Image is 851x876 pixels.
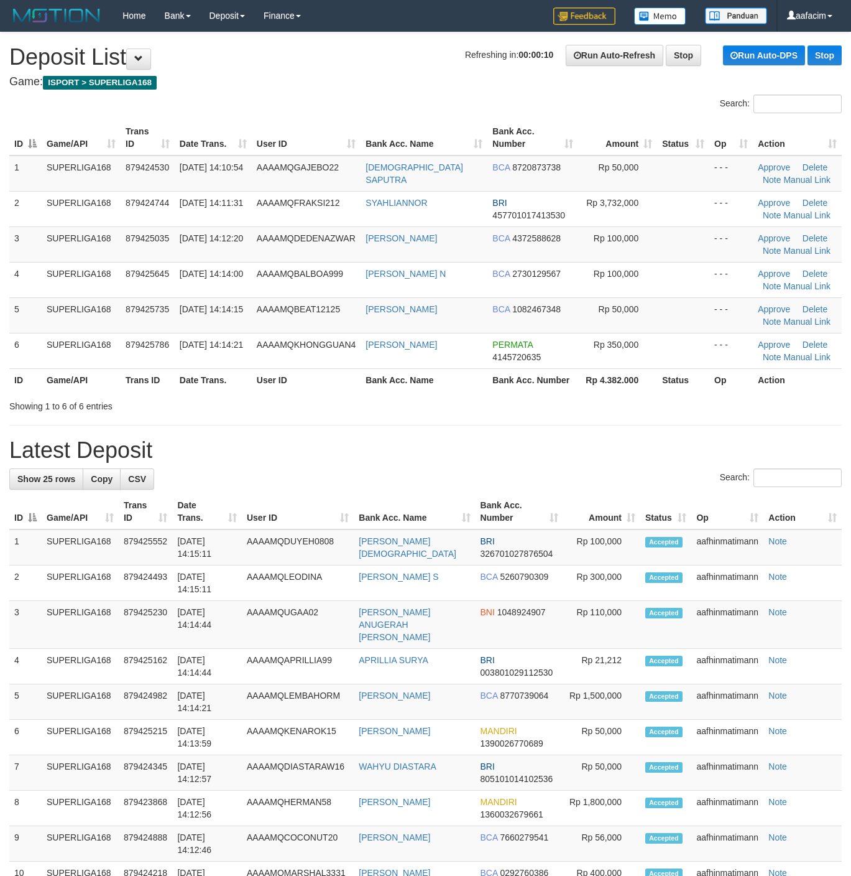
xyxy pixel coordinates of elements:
[9,566,42,601] td: 2
[481,572,498,582] span: BCA
[9,468,83,490] a: Show 25 rows
[9,297,42,333] td: 5
[645,656,683,666] span: Accepted
[594,269,638,279] span: Rp 100,000
[119,791,173,826] td: 879423868
[481,668,553,678] span: Copy 003801029112530 to clipboard
[691,720,763,755] td: aafhinmatimann
[42,755,119,791] td: SUPERLIGA168
[83,468,121,490] a: Copy
[645,833,683,844] span: Accepted
[43,76,157,90] span: ISPORT > SUPERLIGA168
[566,45,663,66] a: Run Auto-Refresh
[753,468,842,487] input: Search:
[9,76,842,88] h4: Game:
[354,494,475,529] th: Bank Acc. Name: activate to sort column ascending
[768,762,787,771] a: Note
[257,340,356,350] span: AAAAMQKHONGGUAN4
[242,601,354,649] td: AAAAMQUGAA02
[563,601,640,649] td: Rp 110,000
[705,7,767,24] img: panduan.png
[553,7,615,25] img: Feedback.jpg
[242,826,354,862] td: AAAAMQCOCONUT20
[481,691,498,701] span: BCA
[9,333,42,368] td: 6
[126,340,169,350] span: 879425786
[465,50,553,60] span: Refreshing in:
[783,352,830,362] a: Manual Link
[691,566,763,601] td: aafhinmatimann
[172,720,241,755] td: [DATE] 14:13:59
[126,233,169,243] span: 879425035
[563,755,640,791] td: Rp 50,000
[691,791,763,826] td: aafhinmatimann
[763,281,781,291] a: Note
[492,198,507,208] span: BRI
[175,368,252,391] th: Date Trans.
[691,826,763,862] td: aafhinmatimann
[563,529,640,566] td: Rp 100,000
[172,601,241,649] td: [DATE] 14:14:44
[9,191,42,226] td: 2
[563,649,640,684] td: Rp 21,212
[753,95,842,113] input: Search:
[720,468,842,487] label: Search:
[518,50,553,60] strong: 00:00:10
[119,566,173,601] td: 879424493
[634,7,686,25] img: Button%20Memo.svg
[512,269,561,279] span: Copy 2730129567 to clipboard
[691,494,763,529] th: Op: activate to sort column ascending
[42,720,119,755] td: SUPERLIGA168
[180,162,243,172] span: [DATE] 14:10:54
[640,494,691,529] th: Status: activate to sort column ascending
[481,536,495,546] span: BRI
[492,162,510,172] span: BCA
[500,572,548,582] span: Copy 5260790309 to clipboard
[666,45,701,66] a: Stop
[645,798,683,808] span: Accepted
[242,791,354,826] td: AAAAMQHERMAN58
[9,120,42,156] th: ID: activate to sort column descending
[42,226,121,262] td: SUPERLIGA168
[691,529,763,566] td: aafhinmatimann
[42,297,121,333] td: SUPERLIGA168
[645,762,683,773] span: Accepted
[492,352,541,362] span: Copy 4145720635 to clipboard
[9,262,42,297] td: 4
[119,494,173,529] th: Trans ID: activate to sort column ascending
[172,791,241,826] td: [DATE] 14:12:56
[128,474,146,484] span: CSV
[476,494,564,529] th: Bank Acc. Number: activate to sort column ascending
[359,797,430,807] a: [PERSON_NAME]
[172,494,241,529] th: Date Trans.: activate to sort column ascending
[768,797,787,807] a: Note
[758,269,790,279] a: Approve
[768,572,787,582] a: Note
[768,607,787,617] a: Note
[594,340,638,350] span: Rp 350,000
[42,566,119,601] td: SUPERLIGA168
[753,368,842,391] th: Action
[119,601,173,649] td: 879425230
[252,120,361,156] th: User ID: activate to sort column ascending
[481,739,543,748] span: Copy 1390026770689 to clipboard
[803,269,827,279] a: Delete
[492,210,565,220] span: Copy 457701017413530 to clipboard
[783,246,830,256] a: Manual Link
[9,494,42,529] th: ID: activate to sort column descending
[126,304,169,314] span: 879425735
[126,269,169,279] span: 879425645
[242,684,354,720] td: AAAAMQLEMBAHORM
[783,175,830,185] a: Manual Link
[657,368,709,391] th: Status
[42,529,119,566] td: SUPERLIGA168
[42,120,121,156] th: Game/API: activate to sort column ascending
[42,262,121,297] td: SUPERLIGA168
[9,529,42,566] td: 1
[492,269,510,279] span: BCA
[242,720,354,755] td: AAAAMQKENAROK15
[9,6,104,25] img: MOTION_logo.png
[563,494,640,529] th: Amount: activate to sort column ascending
[172,649,241,684] td: [DATE] 14:14:44
[481,797,517,807] span: MANDIRI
